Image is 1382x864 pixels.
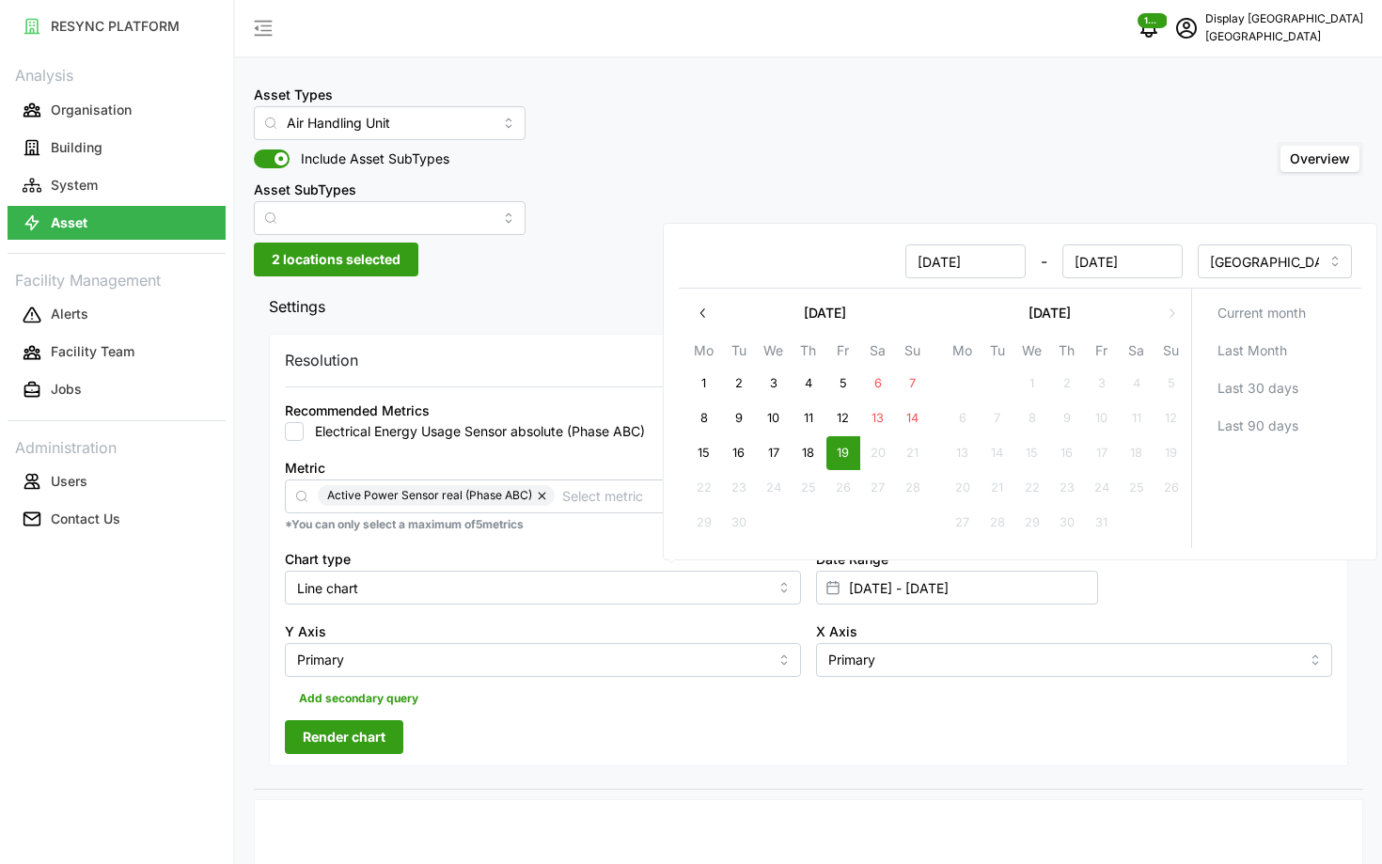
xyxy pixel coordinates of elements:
[687,471,721,505] button: 22 September 2025
[8,60,226,87] p: Analysis
[8,373,226,407] button: Jobs
[792,471,825,505] button: 25 September 2025
[8,166,226,204] a: System
[8,502,226,536] button: Contact Us
[1050,401,1084,435] button: 9 October 2025
[8,206,226,240] button: Asset
[1154,401,1188,435] button: 12 October 2025
[1200,296,1355,330] button: Current month
[896,436,930,470] button: 21 September 2025
[756,339,791,367] th: We
[254,85,333,105] label: Asset Types
[861,436,895,470] button: 20 September 2025
[1120,401,1154,435] button: 11 October 2025
[946,506,980,540] button: 27 October 2025
[826,436,860,470] button: 19 September 2025
[981,506,1014,540] button: 28 October 2025
[269,284,1334,330] span: Settings
[816,621,857,642] label: X Axis
[757,401,791,435] button: 10 September 2025
[1050,506,1084,540] button: 30 October 2025
[272,243,400,275] span: 2 locations selected
[51,213,87,232] p: Asset
[1085,367,1119,401] button: 3 October 2025
[8,9,226,43] button: RESYNC PLATFORM
[663,223,1377,560] div: Select date range
[946,436,980,470] button: 13 October 2025
[860,339,895,367] th: Sa
[792,436,825,470] button: 18 September 2025
[8,463,226,500] a: Users
[8,8,226,45] a: RESYNC PLATFORM
[8,265,226,292] p: Facility Management
[285,720,403,754] button: Render chart
[8,91,226,129] a: Organisation
[1119,339,1154,367] th: Sa
[722,506,756,540] button: 30 September 2025
[254,329,1363,789] div: Settings
[722,471,756,505] button: 23 September 2025
[1049,339,1084,367] th: Th
[896,471,930,505] button: 28 September 2025
[946,471,980,505] button: 20 October 2025
[722,367,756,401] button: 2 September 2025
[8,371,226,409] a: Jobs
[686,339,721,367] th: Mo
[51,472,87,491] p: Users
[285,549,351,570] label: Chart type
[896,367,930,401] button: 7 September 2025
[1120,367,1154,401] button: 4 October 2025
[51,380,82,399] p: Jobs
[285,571,801,605] input: Select chart type
[327,485,532,506] span: Active Power Sensor real (Phase ABC)
[722,436,756,470] button: 16 September 2025
[8,464,226,498] button: Users
[1085,471,1119,505] button: 24 October 2025
[1015,367,1049,401] button: 1 October 2025
[826,471,860,505] button: 26 September 2025
[1290,150,1350,166] span: Overview
[1085,436,1119,470] button: 17 October 2025
[254,180,356,200] label: Asset SubTypes
[687,506,721,540] button: 29 September 2025
[285,349,358,372] p: Resolution
[1015,471,1049,505] button: 22 October 2025
[1217,410,1298,442] span: Last 90 days
[946,401,980,435] button: 6 October 2025
[721,339,756,367] th: Tu
[8,432,226,460] p: Administration
[285,684,432,713] button: Add secondary query
[945,339,980,367] th: Mo
[8,296,226,334] a: Alerts
[51,138,102,157] p: Building
[861,367,895,401] button: 6 September 2025
[8,336,226,369] button: Facility Team
[825,339,860,367] th: Fr
[896,401,930,435] button: 14 September 2025
[1168,9,1205,47] button: schedule
[980,339,1014,367] th: Tu
[1144,14,1161,27] span: 1287
[1217,335,1287,367] span: Last Month
[285,517,1332,533] p: *You can only select a maximum of 5 metrics
[8,131,226,165] button: Building
[51,101,132,119] p: Organisation
[8,168,226,202] button: System
[1154,436,1188,470] button: 19 October 2025
[1154,339,1188,367] th: Su
[51,342,134,361] p: Facility Team
[1205,28,1363,46] p: [GEOGRAPHIC_DATA]
[1050,436,1084,470] button: 16 October 2025
[8,500,226,538] a: Contact Us
[861,401,895,435] button: 13 September 2025
[792,401,825,435] button: 11 September 2025
[981,471,1014,505] button: 21 October 2025
[1015,401,1049,435] button: 8 October 2025
[8,204,226,242] a: Asset
[687,367,721,401] button: 1 September 2025
[1154,471,1188,505] button: 26 October 2025
[757,367,791,401] button: 3 September 2025
[1130,9,1168,47] button: notifications
[1120,471,1154,505] button: 25 October 2025
[757,471,791,505] button: 24 September 2025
